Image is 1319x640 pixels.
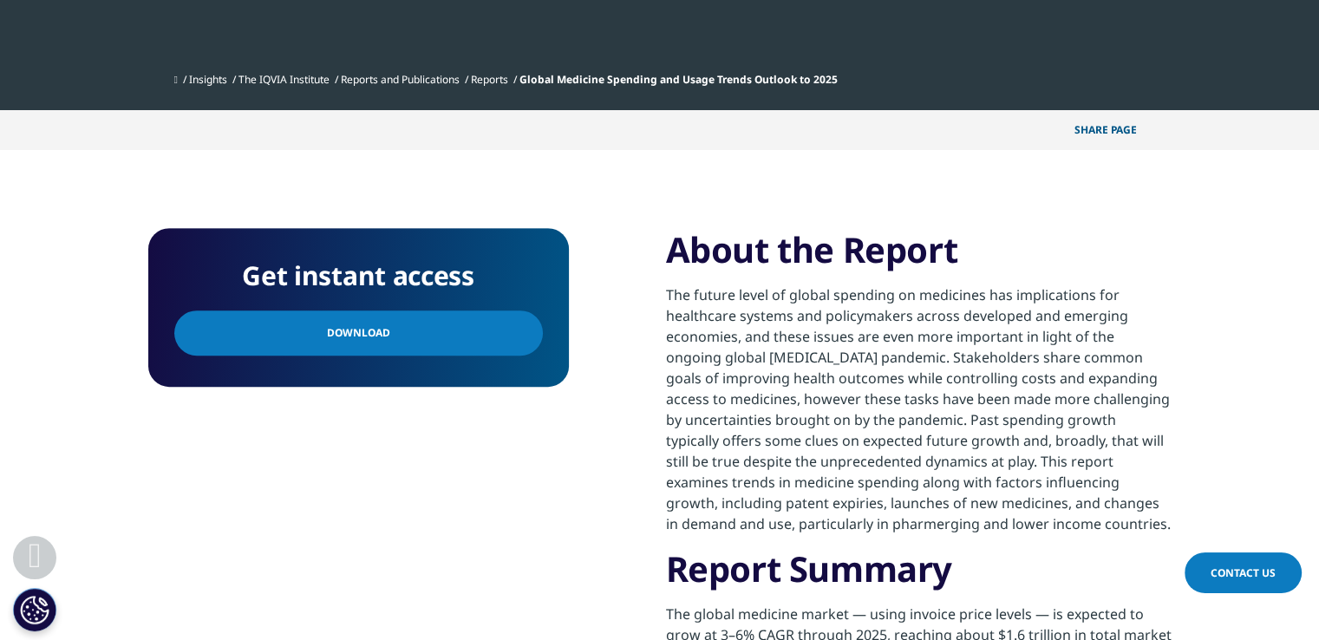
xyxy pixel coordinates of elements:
[471,72,508,87] a: Reports
[238,72,330,87] a: The IQVIA Institute
[1211,565,1276,580] span: Contact Us
[666,228,1172,284] h3: About the Report
[189,72,227,87] a: Insights
[1061,110,1172,150] p: Share PAGE
[666,284,1172,547] p: The future level of global spending on medicines has implications for healthcare systems and poli...
[341,72,460,87] a: Reports and Publications
[666,547,1172,604] h3: Report Summary
[1185,552,1302,593] a: Contact Us
[1061,110,1172,150] button: Share PAGEShare PAGE
[174,310,543,356] a: Download
[13,588,56,631] button: Cookie-instellingen
[327,323,390,343] span: Download
[174,254,543,297] h4: Get instant access
[519,72,838,87] span: Global Medicine Spending and Usage Trends Outlook to 2025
